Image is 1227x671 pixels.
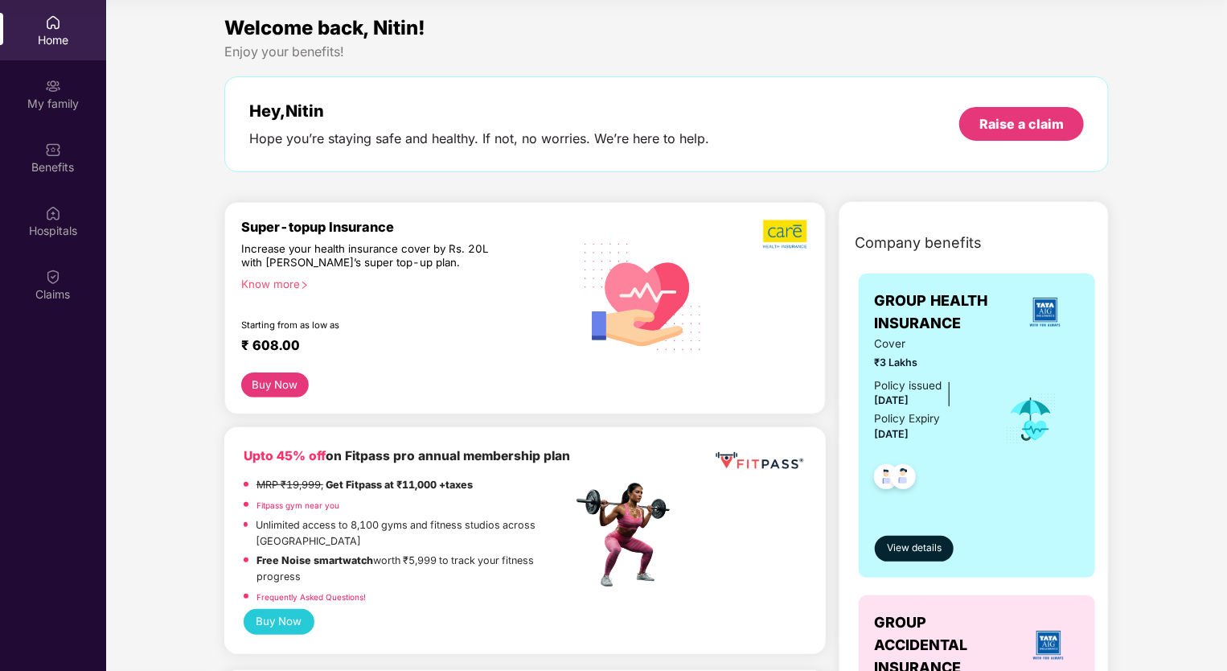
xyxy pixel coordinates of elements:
img: svg+xml;base64,PHN2ZyBpZD0iQmVuZWZpdHMiIHhtbG5zPSJodHRwOi8vd3d3LnczLm9yZy8yMDAwL3N2ZyIgd2lkdGg9Ij... [45,142,61,158]
div: Know more [241,278,563,289]
span: View details [887,541,942,556]
img: insurerLogo [1027,624,1070,667]
p: worth ₹5,999 to track your fitness progress [256,553,572,585]
span: Welcome back, Nitin! [224,16,425,39]
img: svg+xml;base64,PHN2ZyB4bWxucz0iaHR0cDovL3d3dy53My5vcmcvMjAwMC9zdmciIHdpZHRoPSI0OC45NDMiIGhlaWdodD... [884,459,923,499]
strong: Free Noise smartwatch [256,554,373,566]
del: MRP ₹19,999, [256,479,323,491]
b: on Fitpass pro annual membership plan [244,448,570,463]
span: right [300,281,309,290]
img: b5dec4f62d2307b9de63beb79f102df3.png [763,219,809,249]
a: Fitpass gym near you [256,500,339,510]
img: svg+xml;base64,PHN2ZyB3aWR0aD0iMjAiIGhlaWdodD0iMjAiIHZpZXdCb3g9IjAgMCAyMCAyMCIgZmlsbD0ibm9uZSIgeG... [45,78,61,94]
div: Hope you’re staying safe and healthy. If not, no worries. We’re here to help. [249,130,709,147]
div: Hey, Nitin [249,101,709,121]
div: Policy issued [875,377,942,394]
div: Starting from as low as [241,319,504,331]
strong: Get Fitpass at ₹11,000 +taxes [326,479,473,491]
button: Buy Now [244,609,314,635]
img: insurerLogo [1024,290,1067,334]
div: Increase your health insurance cover by Rs. 20L with [PERSON_NAME]’s super top-up plan. [241,242,503,270]
p: Unlimited access to 8,100 gyms and fitness studios across [GEOGRAPHIC_DATA] [256,517,572,550]
img: svg+xml;base64,PHN2ZyB4bWxucz0iaHR0cDovL3d3dy53My5vcmcvMjAwMC9zdmciIHdpZHRoPSI0OC45NDMiIGhlaWdodD... [867,459,906,499]
div: Enjoy your benefits! [224,43,1109,60]
button: Buy Now [241,373,309,397]
div: Policy Expiry [875,410,941,427]
img: fppp.png [712,447,806,475]
span: Cover [875,335,983,352]
div: ₹ 608.00 [241,337,556,356]
a: Frequently Asked Questions! [256,592,366,602]
span: [DATE] [875,428,909,440]
img: svg+xml;base64,PHN2ZyBpZD0iSG9tZSIgeG1sbnM9Imh0dHA6Ly93d3cudzMub3JnLzIwMDAvc3ZnIiB3aWR0aD0iMjAiIG... [45,14,61,31]
img: icon [1005,393,1057,446]
span: ₹3 Lakhs [875,355,983,371]
span: GROUP HEALTH INSURANCE [875,290,1012,335]
img: svg+xml;base64,PHN2ZyBpZD0iSG9zcGl0YWxzIiB4bWxucz0iaHR0cDovL3d3dy53My5vcmcvMjAwMC9zdmciIHdpZHRoPS... [45,205,61,221]
img: fpp.png [572,479,684,591]
span: Company benefits [856,232,983,254]
img: svg+xml;base64,PHN2ZyBpZD0iQ2xhaW0iIHhtbG5zPSJodHRwOi8vd3d3LnczLm9yZy8yMDAwL3N2ZyIgd2lkdGg9IjIwIi... [45,269,61,285]
div: Raise a claim [979,115,1064,133]
img: svg+xml;base64,PHN2ZyB4bWxucz0iaHR0cDovL3d3dy53My5vcmcvMjAwMC9zdmciIHhtbG5zOnhsaW5rPSJodHRwOi8vd3... [572,224,714,368]
b: Upto 45% off [244,448,326,463]
button: View details [875,536,954,562]
span: [DATE] [875,394,909,406]
div: Super-topup Insurance [241,219,572,235]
